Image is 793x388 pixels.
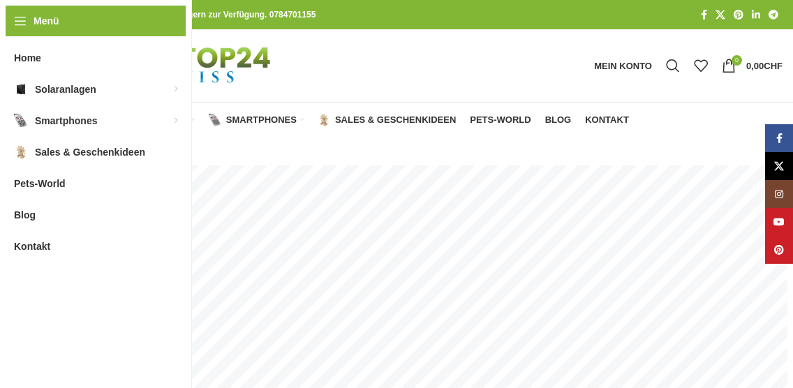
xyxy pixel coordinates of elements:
[35,77,96,102] span: Solaranlagen
[764,6,783,24] a: Telegram Social Link
[318,114,330,126] img: Sales & Geschenkideen
[14,45,41,70] span: Home
[209,114,221,126] img: Smartphones
[14,171,66,196] span: Pets-World
[594,61,652,70] span: Mein Konto
[14,234,50,259] span: Kontakt
[764,61,783,71] span: CHF
[318,106,456,134] a: Sales & Geschenkideen
[746,61,783,71] bdi: 0,00
[687,52,715,80] div: Meine Wunschliste
[35,140,145,165] span: Sales & Geschenkideen
[470,106,531,134] a: Pets-World
[14,82,28,96] img: Solaranlagen
[226,114,297,126] span: Smartphones
[765,208,793,236] a: YouTube Social Link
[34,13,59,29] span: Menü
[335,114,456,126] span: Sales & Geschenkideen
[732,55,742,66] span: 0
[585,106,629,134] a: Kontakt
[45,106,636,134] div: Hauptnavigation
[765,152,793,180] a: X Social Link
[711,6,729,24] a: X Social Link
[587,52,659,80] a: Mein Konto
[585,114,629,126] span: Kontakt
[545,114,572,126] span: Blog
[545,106,572,134] a: Blog
[35,108,97,133] span: Smartphones
[14,202,36,227] span: Blog
[14,145,28,159] img: Sales & Geschenkideen
[729,6,748,24] a: Pinterest Social Link
[765,124,793,152] a: Facebook Social Link
[94,106,195,134] a: Solaranlagen
[765,180,793,208] a: Instagram Social Link
[470,114,531,126] span: Pets-World
[765,236,793,264] a: Pinterest Social Link
[697,6,711,24] a: Facebook Social Link
[715,52,790,80] a: 0 0,00CHF
[14,114,28,128] img: Smartphones
[659,52,687,80] a: Suche
[748,6,764,24] a: LinkedIn Social Link
[209,106,304,134] a: Smartphones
